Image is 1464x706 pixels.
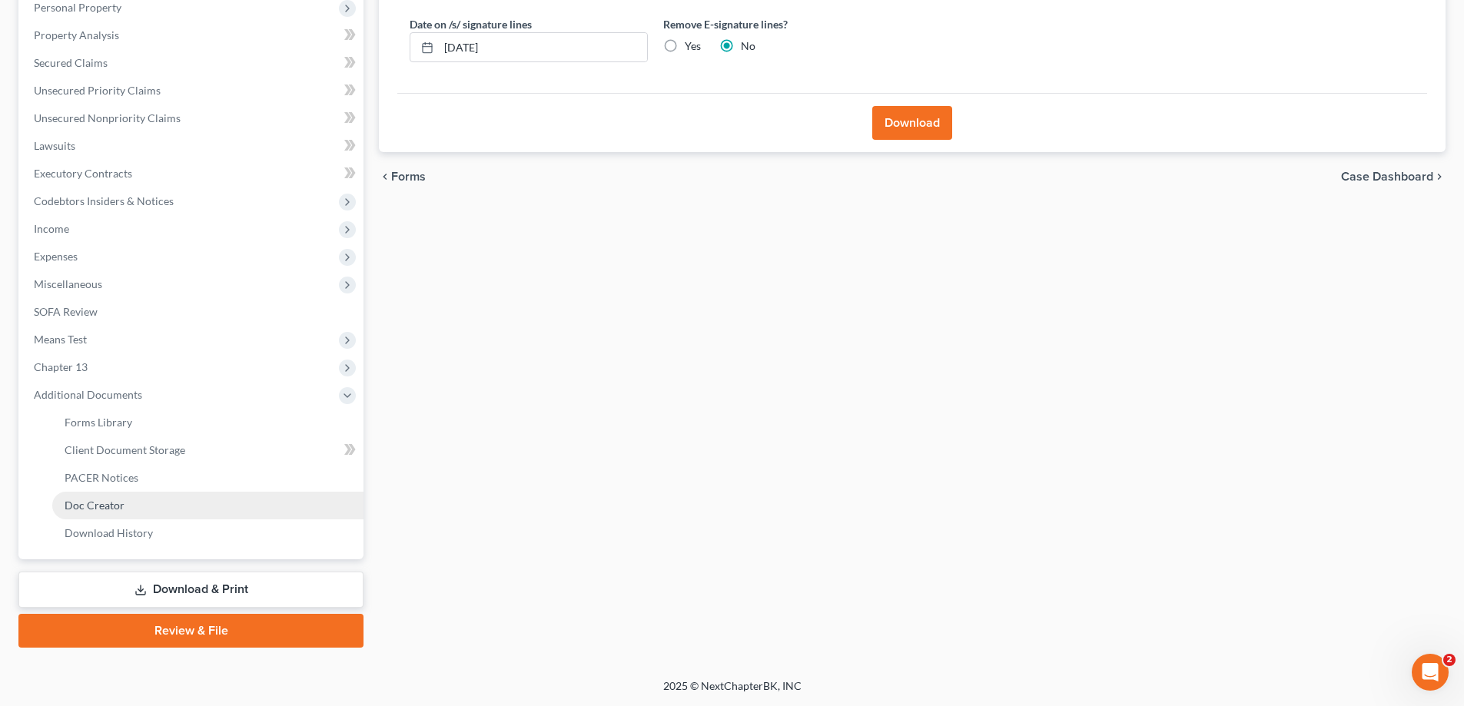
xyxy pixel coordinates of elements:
[22,298,364,326] a: SOFA Review
[34,56,108,69] span: Secured Claims
[34,28,119,41] span: Property Analysis
[34,360,88,373] span: Chapter 13
[1341,171,1433,183] span: Case Dashboard
[34,194,174,207] span: Codebtors Insiders & Notices
[34,1,121,14] span: Personal Property
[22,104,364,132] a: Unsecured Nonpriority Claims
[52,519,364,547] a: Download History
[34,222,69,235] span: Income
[34,388,142,401] span: Additional Documents
[52,436,364,464] a: Client Document Storage
[1433,171,1446,183] i: chevron_right
[65,416,132,429] span: Forms Library
[22,22,364,49] a: Property Analysis
[294,678,1170,706] div: 2025 © NextChapterBK, INC
[391,171,426,183] span: Forms
[65,526,153,539] span: Download History
[410,16,532,32] label: Date on /s/ signature lines
[22,77,364,104] a: Unsecured Priority Claims
[34,333,87,346] span: Means Test
[34,167,132,180] span: Executory Contracts
[1341,171,1446,183] a: Case Dashboard chevron_right
[18,614,364,648] a: Review & File
[65,471,138,484] span: PACER Notices
[34,305,98,318] span: SOFA Review
[439,33,647,62] input: MM/DD/YYYY
[379,171,447,183] button: chevron_left Forms
[52,409,364,436] a: Forms Library
[741,38,755,54] label: No
[18,572,364,608] a: Download & Print
[52,464,364,492] a: PACER Notices
[34,250,78,263] span: Expenses
[379,171,391,183] i: chevron_left
[52,492,364,519] a: Doc Creator
[34,139,75,152] span: Lawsuits
[22,49,364,77] a: Secured Claims
[22,132,364,160] a: Lawsuits
[663,16,901,32] label: Remove E-signature lines?
[22,160,364,187] a: Executory Contracts
[685,38,701,54] label: Yes
[34,84,161,97] span: Unsecured Priority Claims
[34,277,102,290] span: Miscellaneous
[34,111,181,124] span: Unsecured Nonpriority Claims
[65,499,124,512] span: Doc Creator
[872,106,952,140] button: Download
[1443,654,1456,666] span: 2
[65,443,185,456] span: Client Document Storage
[1412,654,1449,691] iframe: Intercom live chat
